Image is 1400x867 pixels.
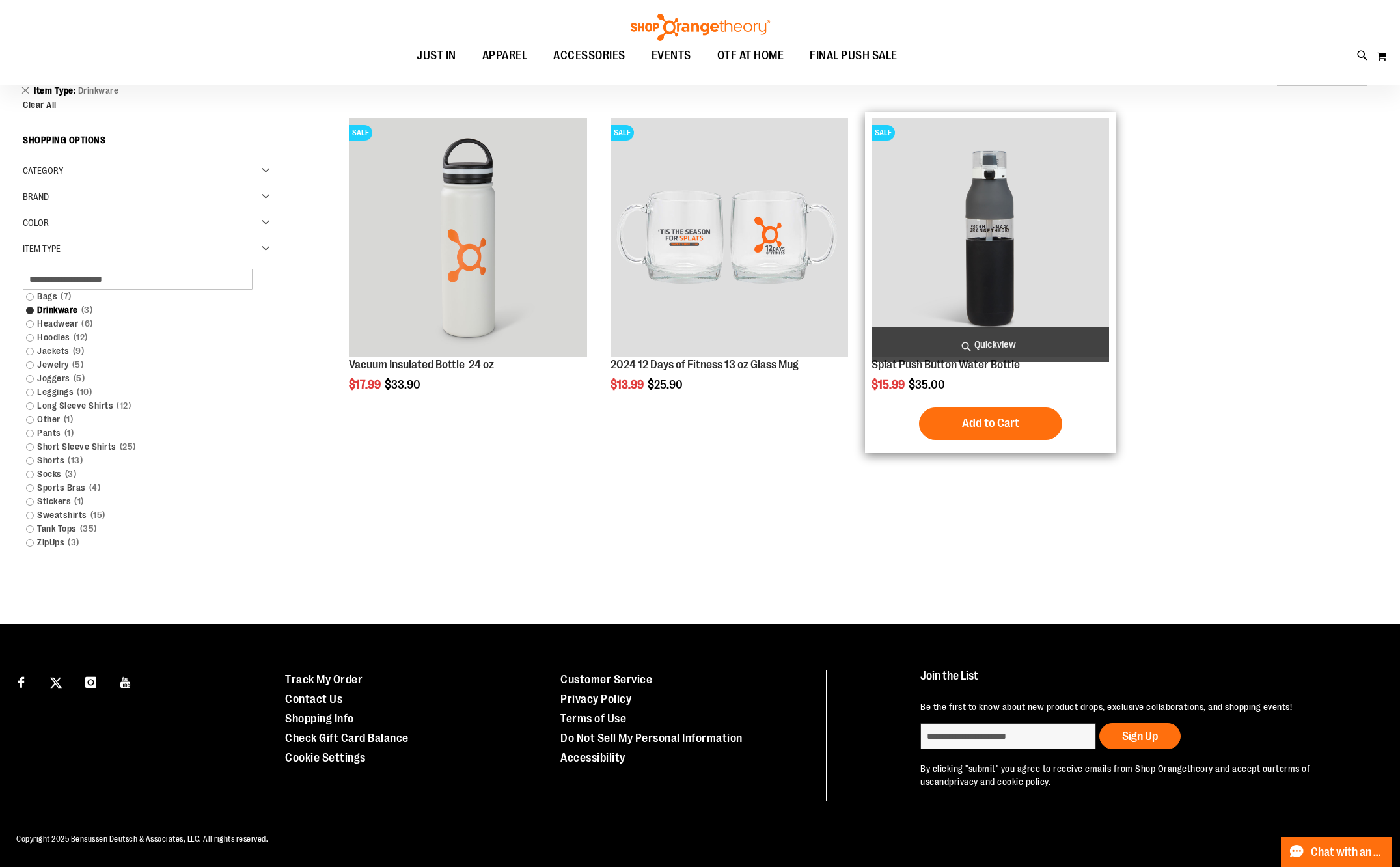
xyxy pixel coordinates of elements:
[717,41,784,70] span: OTF AT HOME
[872,327,1109,362] a: Quickview
[342,112,593,424] div: product
[810,41,898,70] span: FINAL PUSH SALE
[71,495,87,508] span: 1
[872,118,1109,356] img: Product image for 25oz. Splat Push Button Water Bottle Grey
[20,303,264,317] a: Drinkware3
[23,165,63,176] span: Category
[652,41,691,70] span: EVENTS
[560,673,652,686] a: Customer Service
[10,670,33,693] a: Visit our Facebook page
[64,536,83,549] span: 3
[949,777,1050,787] a: privacy and cookie policy.
[560,712,626,725] a: Terms of Use
[560,732,743,745] a: Do Not Sell My Personal Information
[611,378,646,391] span: $13.99
[61,413,77,426] span: 1
[349,378,383,391] span: $17.99
[349,125,372,141] span: SALE
[20,481,264,495] a: Sports Bras4
[872,118,1109,358] a: Product image for 25oz. Splat Push Button Water Bottle GreySALE
[20,508,264,522] a: Sweatshirts15
[78,85,119,96] span: Drinkware
[611,118,848,358] a: Main image of 2024 12 Days of Fitness 13 oz Glass MugSALE
[70,331,91,344] span: 12
[57,290,75,303] span: 7
[78,317,96,331] span: 6
[285,712,354,725] a: Shopping Info
[1311,846,1384,859] span: Chat with an Expert
[872,378,907,391] span: $15.99
[20,385,264,399] a: Leggings10
[74,385,95,399] span: 10
[865,112,1116,452] div: product
[20,358,264,372] a: Jewelry5
[797,41,911,70] a: FINAL PUSH SALE
[909,378,947,391] span: $35.00
[16,834,268,844] span: Copyright 2025 Bensussen Deutsch & Associates, LLC. All rights reserved.
[69,358,87,372] span: 5
[20,317,264,331] a: Headwear6
[553,41,625,70] span: ACCESSORIES
[20,495,264,508] a: Stickers1
[20,426,264,440] a: Pants1
[20,454,264,467] a: Shorts13
[23,217,49,228] span: Color
[540,41,638,71] a: ACCESSORIES
[115,670,137,693] a: Visit our Youtube page
[1281,837,1393,867] button: Chat with an Expert
[20,536,264,549] a: ZipUps3
[920,723,1096,749] input: enter email
[45,670,68,693] a: Visit our X page
[87,508,109,522] span: 15
[919,407,1062,440] button: Add to Cart
[704,41,797,71] a: OTF AT HOME
[920,700,1367,713] p: Be the first to know about new product drops, exclusive collaborations, and shopping events!
[79,670,102,693] a: Visit our Instagram page
[1122,730,1158,743] span: Sign Up
[611,125,634,141] span: SALE
[20,467,264,481] a: Socks3
[629,14,772,41] img: Shop Orangetheory
[285,693,342,706] a: Contact Us
[560,751,625,764] a: Accessibility
[50,677,62,689] img: Twitter
[385,378,422,391] span: $33.90
[34,85,78,96] span: Item Type
[20,413,264,426] a: Other1
[20,372,264,385] a: Joggers5
[61,426,77,440] span: 1
[23,129,278,158] strong: Shopping Options
[70,344,88,358] span: 9
[23,100,57,110] span: Clear All
[78,303,96,317] span: 3
[920,762,1367,788] p: By clicking "submit" you agree to receive emails from Shop Orangetheory and accept our and
[604,112,855,424] div: product
[20,440,264,454] a: Short Sleeve Shirts25
[872,358,1020,371] a: Splat Push Button Water Bottle
[560,693,631,706] a: Privacy Policy
[611,118,848,356] img: Main image of 2024 12 Days of Fitness 13 oz Glass Mug
[20,331,264,344] a: Hoodies12
[349,118,586,358] a: Vacuum Insulated Bottle 24 ozSALE
[285,673,363,686] a: Track My Order
[20,290,264,303] a: Bags7
[404,41,469,71] a: JUST IN
[285,751,366,764] a: Cookie Settings
[469,41,541,71] a: APPAREL
[23,191,49,202] span: Brand
[349,118,586,356] img: Vacuum Insulated Bottle 24 oz
[285,732,409,745] a: Check Gift Card Balance
[113,399,134,413] span: 12
[872,125,895,141] span: SALE
[86,481,104,495] span: 4
[62,467,80,481] span: 3
[64,454,86,467] span: 13
[417,41,456,70] span: JUST IN
[77,522,100,536] span: 35
[23,100,278,109] a: Clear All
[962,416,1019,430] span: Add to Cart
[920,670,1367,694] h4: Join the List
[611,358,799,371] a: 2024 12 Days of Fitness 13 oz Glass Mug
[648,378,685,391] span: $25.90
